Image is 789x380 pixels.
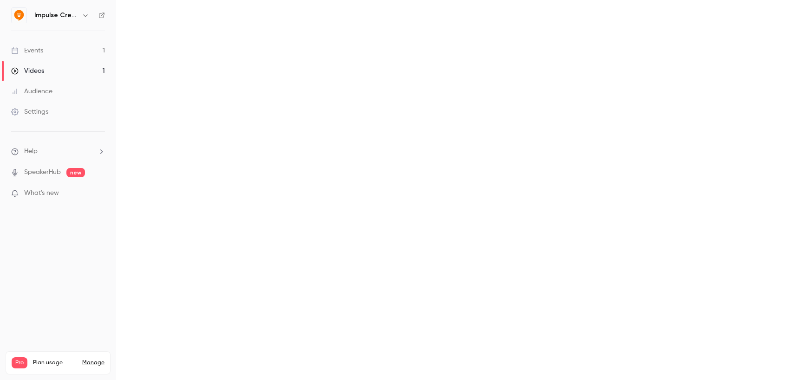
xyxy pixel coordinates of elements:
a: Manage [82,359,104,367]
li: help-dropdown-opener [11,147,105,156]
a: SpeakerHub [24,167,61,177]
span: What's new [24,188,59,198]
div: Videos [11,66,44,76]
div: Events [11,46,43,55]
div: Audience [11,87,52,96]
span: Plan usage [33,359,77,367]
span: Help [24,147,38,156]
div: Settings [11,107,48,116]
h6: Impulse Creative [34,11,78,20]
span: new [66,168,85,177]
img: Impulse Creative [12,8,26,23]
span: Pro [12,357,27,368]
iframe: Noticeable Trigger [94,189,105,198]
